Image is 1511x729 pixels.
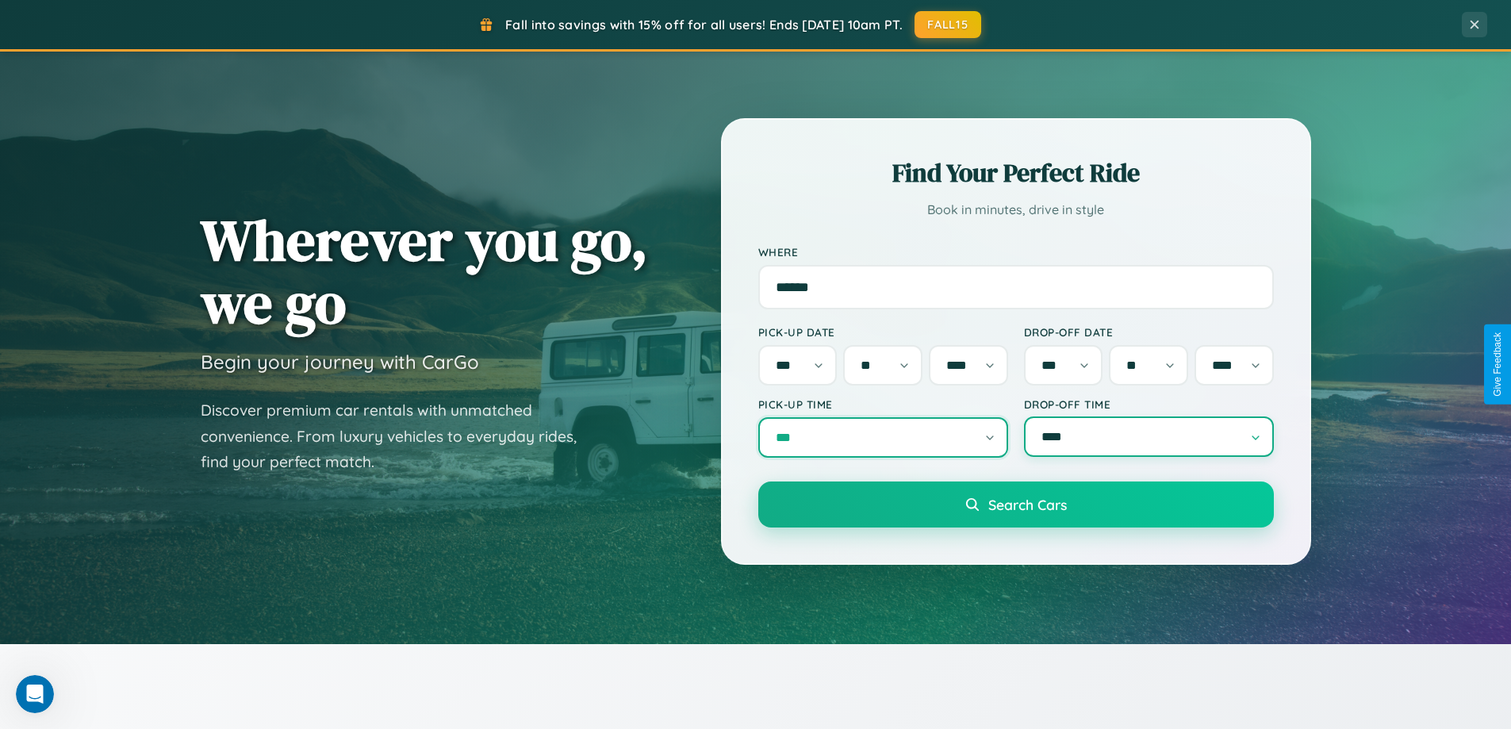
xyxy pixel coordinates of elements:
h2: Find Your Perfect Ride [758,155,1274,190]
span: Fall into savings with 15% off for all users! Ends [DATE] 10am PT. [505,17,903,33]
button: Search Cars [758,482,1274,528]
label: Where [758,245,1274,259]
iframe: Intercom live chat [16,675,54,713]
p: Discover premium car rentals with unmatched convenience. From luxury vehicles to everyday rides, ... [201,397,597,475]
label: Pick-up Date [758,325,1008,339]
div: Give Feedback [1492,332,1503,397]
h3: Begin your journey with CarGo [201,350,479,374]
span: Search Cars [988,496,1067,513]
h1: Wherever you go, we go [201,209,648,334]
label: Drop-off Time [1024,397,1274,411]
button: FALL15 [915,11,981,38]
label: Pick-up Time [758,397,1008,411]
p: Book in minutes, drive in style [758,198,1274,221]
label: Drop-off Date [1024,325,1274,339]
